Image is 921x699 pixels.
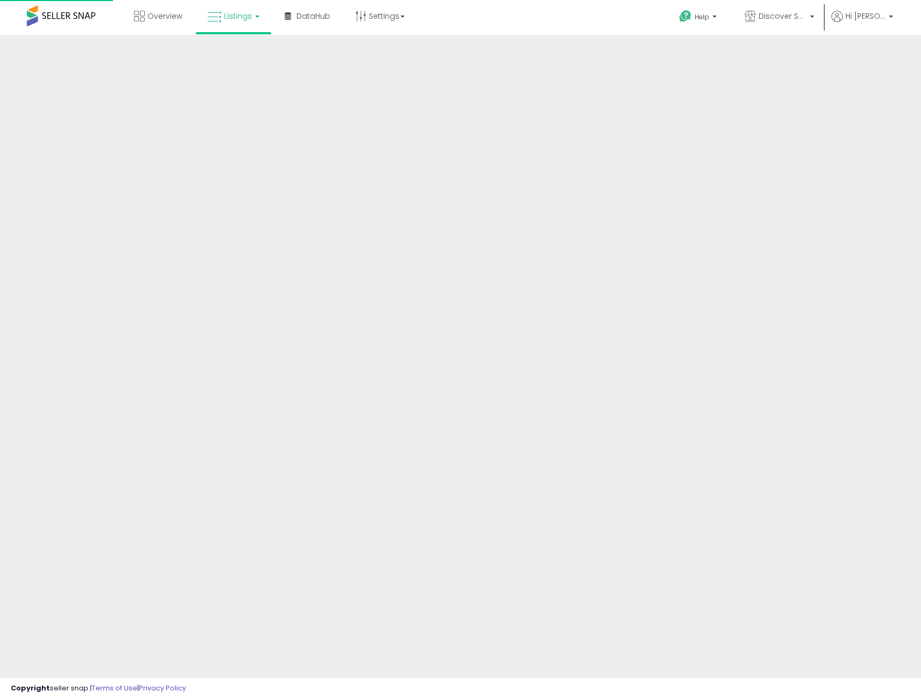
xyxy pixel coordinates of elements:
span: Help [695,12,709,21]
span: Discover Savings [759,11,807,21]
a: Hi [PERSON_NAME] [831,11,893,35]
span: DataHub [296,11,330,21]
span: Hi [PERSON_NAME] [845,11,886,21]
a: Help [671,2,727,35]
span: Overview [147,11,182,21]
span: Listings [224,11,252,21]
i: Get Help [679,10,692,23]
